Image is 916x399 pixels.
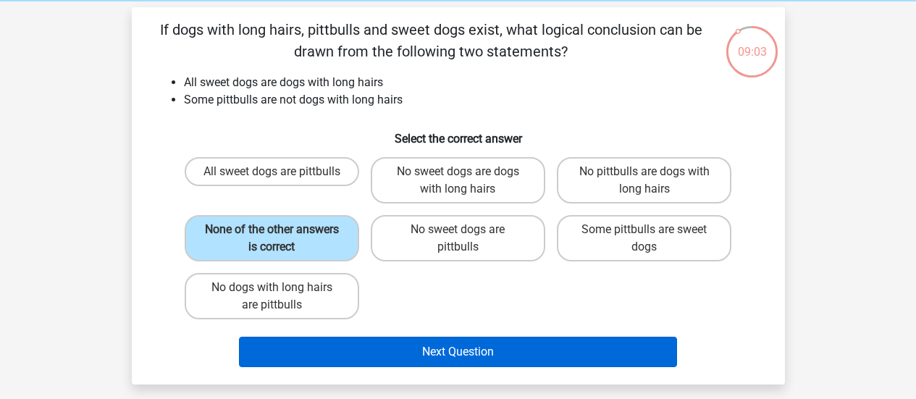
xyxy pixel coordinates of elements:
[184,91,762,109] li: Some pittbulls are not dogs with long hairs
[185,273,359,319] label: No dogs with long hairs are pittbulls
[155,120,762,146] h6: Select the correct answer
[557,215,731,261] label: Some pittbulls are sweet dogs
[371,157,545,203] label: No sweet dogs are dogs with long hairs
[155,19,707,62] p: If dogs with long hairs, pittbulls and sweet dogs exist, what logical conclusion can be drawn fro...
[184,74,762,91] li: All sweet dogs are dogs with long hairs
[725,25,779,61] div: 09:03
[239,337,677,367] button: Next Question
[185,215,359,261] label: None of the other answers is correct
[185,157,359,186] label: All sweet dogs are pittbulls
[371,215,545,261] label: No sweet dogs are pittbulls
[557,157,731,203] label: No pittbulls are dogs with long hairs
